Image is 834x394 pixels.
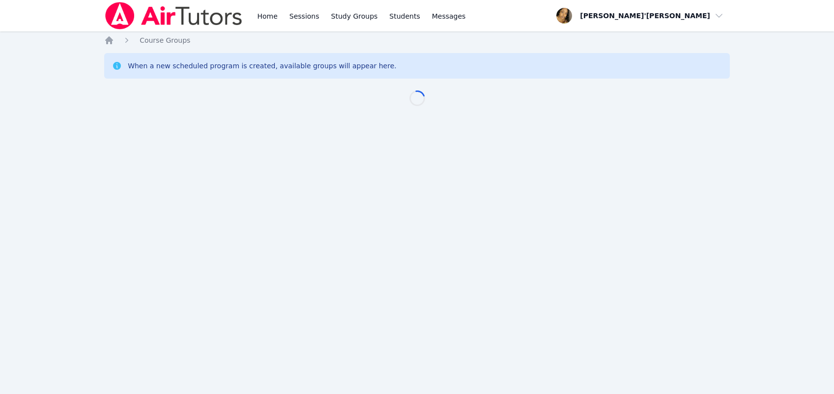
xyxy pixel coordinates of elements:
[104,35,730,45] nav: Breadcrumb
[140,35,190,45] a: Course Groups
[140,36,190,44] span: Course Groups
[432,11,466,21] span: Messages
[128,61,397,71] div: When a new scheduled program is created, available groups will appear here.
[104,2,243,29] img: Air Tutors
